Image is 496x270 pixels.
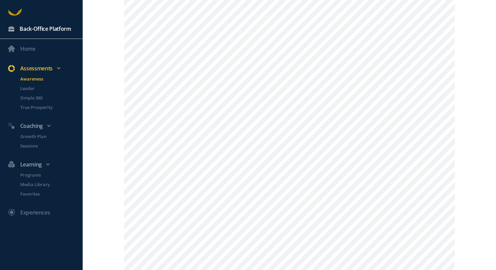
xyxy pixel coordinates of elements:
[20,24,71,33] div: Back-Office Platform
[20,75,81,82] p: Awareness
[12,181,83,188] a: Media Library
[12,85,83,92] a: Leader
[20,133,81,140] p: Growth Plan
[12,142,83,149] a: Sessions
[20,190,81,197] p: Favorites
[4,121,85,130] div: Coaching
[20,142,81,149] p: Sessions
[12,75,83,82] a: Awareness
[20,172,81,178] p: Programs
[12,104,83,111] a: True Prosperity
[12,94,83,101] a: Simple 360
[4,64,85,73] div: Assessments
[20,104,81,111] p: True Prosperity
[20,44,35,53] div: Home
[20,208,50,217] div: Experiences
[20,181,81,188] p: Media Library
[12,133,83,140] a: Growth Plan
[20,85,81,92] p: Leader
[12,190,83,197] a: Favorites
[4,160,85,169] div: Learning
[20,94,81,101] p: Simple 360
[12,172,83,178] a: Programs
